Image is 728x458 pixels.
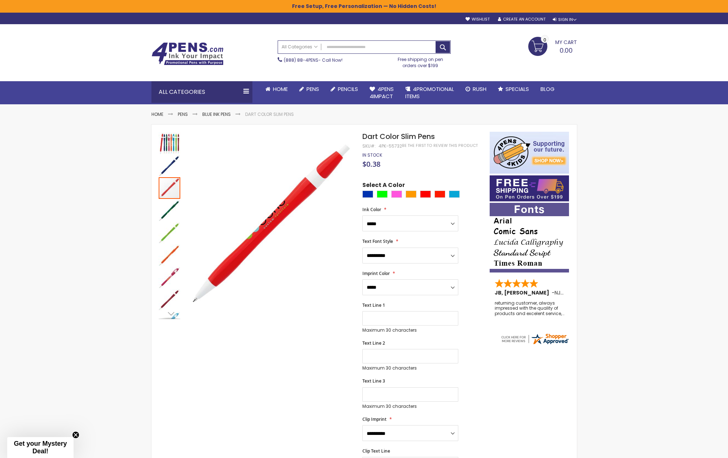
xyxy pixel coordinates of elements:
span: Pencils [338,85,358,93]
a: (888) 88-4PENS [284,57,318,63]
span: - Call Now! [284,57,343,63]
span: Clip Text Line [362,448,390,454]
img: 4pens.com widget logo [500,332,569,345]
a: Blue ink Pens [202,111,231,117]
div: Sign In [553,17,577,22]
div: Dart Color Slim Pens [159,244,181,266]
span: Pens [306,85,319,93]
span: 0 [543,36,546,43]
span: 0.00 [560,46,573,55]
a: Rush [460,81,492,97]
a: Create an Account [498,17,546,22]
div: Pink [391,191,402,198]
span: Text Line 3 [362,378,385,384]
p: Maximum 30 characters [362,404,458,409]
div: Bright Red [434,191,445,198]
span: Specials [506,85,529,93]
span: NJ [555,289,564,296]
div: Red [420,191,431,198]
div: Orange [406,191,416,198]
img: Dart Color Slim Pens [188,142,353,307]
img: Dart Color Slim Pens [159,244,180,266]
span: Text Line 1 [362,302,385,308]
span: In stock [362,152,382,158]
div: Blue [362,191,373,198]
a: Specials [492,81,535,97]
span: 4Pens 4impact [370,85,394,100]
span: Blog [541,85,555,93]
div: Availability [362,152,382,158]
a: All Categories [278,41,321,53]
span: All Categories [282,44,318,50]
span: Imprint Color [362,270,390,276]
div: Next [159,308,180,319]
div: Turquoise [449,191,460,198]
a: Home [151,111,163,117]
img: Dart Color Slim Pens [159,222,180,244]
img: Free shipping on orders over $199 [490,175,569,201]
div: Dart Color Slim Pens [159,288,181,311]
a: Pencils [325,81,364,97]
div: 4pk-55732 [379,143,402,149]
span: JB, [PERSON_NAME] [495,289,552,296]
li: Dart Color Slim Pens [245,112,294,117]
div: Dart Color Slim Pens [159,132,181,154]
span: Select A Color [362,181,405,191]
span: 4PROMOTIONAL ITEMS [405,85,454,100]
a: Pens [178,111,188,117]
button: Close teaser [72,431,79,439]
div: All Categories [151,81,252,103]
a: 4PROMOTIONALITEMS [400,81,460,105]
span: Rush [473,85,486,93]
img: 4Pens Custom Pens and Promotional Products [151,42,224,65]
a: 0.00 0 [528,37,577,55]
div: Lime Green [377,191,388,198]
a: Be the first to review this product [402,143,478,148]
div: Dart Color Slim Pens [159,176,181,199]
span: Get your Mystery Deal! [14,440,67,455]
div: Dart Color Slim Pens [159,221,181,244]
span: Home [273,85,288,93]
span: Clip Imprint [362,416,387,422]
img: Dart Color Slim Pens [159,289,180,311]
img: font-personalization-examples [490,203,569,272]
a: 4pens.com certificate URL [500,341,569,347]
a: 4Pens4impact [364,81,400,105]
strong: SKU [362,143,376,149]
a: Pens [294,81,325,97]
div: Get your Mystery Deal!Close teaser [7,437,74,458]
img: Dart Color Slim Pens [159,267,180,288]
img: Dart Color Slim Pens [159,132,180,154]
a: Home [260,81,294,97]
div: Dart Color Slim Pens [159,154,181,176]
span: Text Line 2 [362,340,385,346]
div: Dart Color Slim Pens [159,266,181,288]
div: Dart Color Slim Pens [159,199,181,221]
span: $0.38 [362,159,380,169]
iframe: Google Customer Reviews [669,439,728,458]
span: Dart Color Slim Pens [362,131,435,141]
div: returning customer, always impressed with the quality of products and excelent service, will retu... [495,301,565,316]
span: Ink Color [362,206,381,213]
p: Maximum 30 characters [362,327,458,333]
span: - , [552,289,614,296]
a: Blog [535,81,560,97]
span: Text Font Style [362,238,393,244]
img: Dart Color Slim Pens [159,155,180,176]
img: Dart Color Slim Pens [159,200,180,221]
a: Wishlist [466,17,490,22]
div: Free shipping on pen orders over $199 [390,54,451,68]
p: Maximum 30 characters [362,365,458,371]
img: 4pens 4 kids [490,132,569,174]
